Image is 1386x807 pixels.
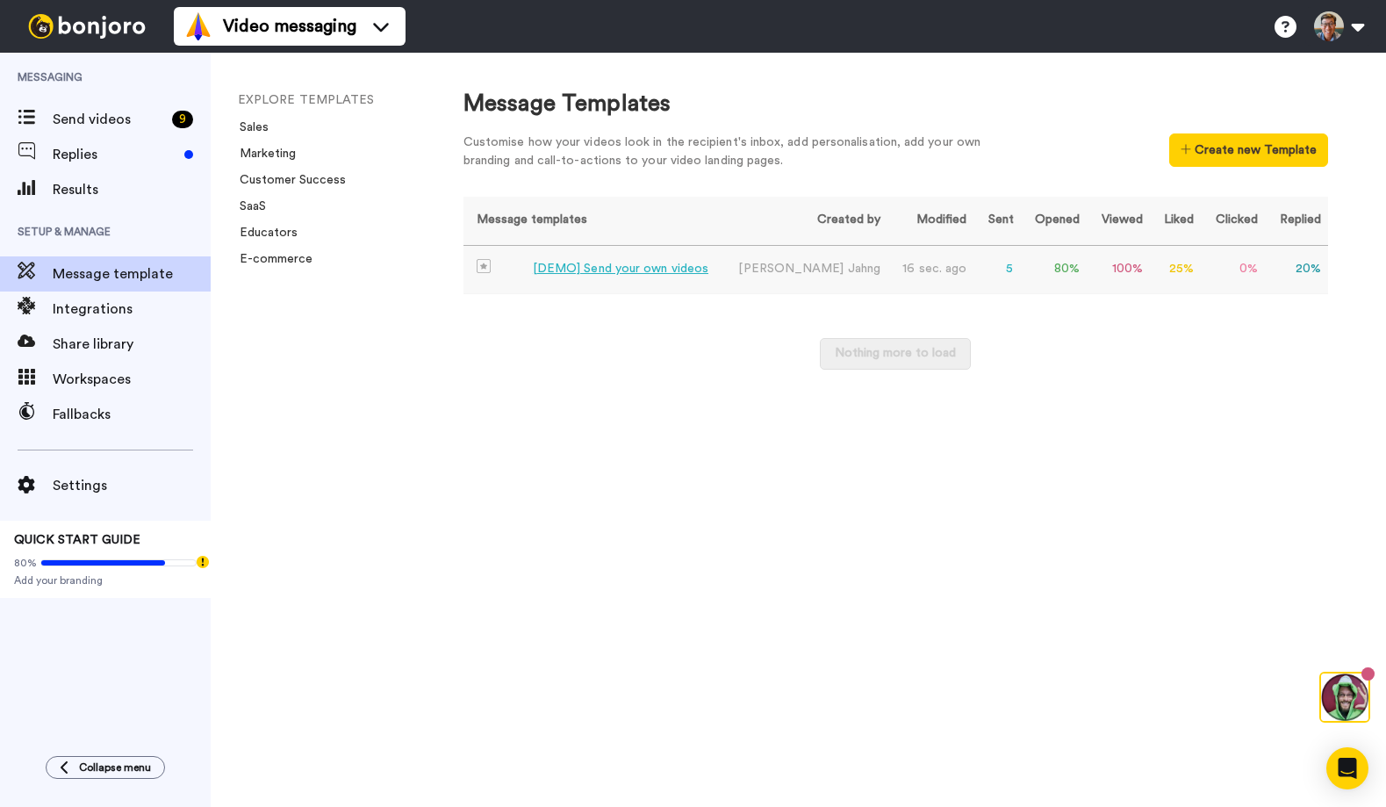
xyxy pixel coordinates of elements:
[53,299,211,320] span: Integrations
[463,88,1328,120] div: Message Templates
[14,556,37,570] span: 80%
[229,174,346,186] a: Customer Success
[1201,245,1265,294] td: 0 %
[229,227,298,239] a: Educators
[238,91,475,110] li: EXPLORE TEMPLATES
[53,263,211,285] span: Message template
[1021,245,1088,294] td: 80 %
[533,260,708,278] div: [DEMO] Send your own videos
[79,760,151,775] span: Collapse menu
[2,4,49,51] img: 3183ab3e-59ed-45f6-af1c-10226f767056-1659068401.jpg
[973,197,1020,245] th: Sent
[21,14,153,39] img: bj-logo-header-white.svg
[848,263,880,275] span: Jahng
[1021,197,1088,245] th: Opened
[722,245,887,294] td: [PERSON_NAME]
[195,554,211,570] div: Tooltip anchor
[1087,197,1150,245] th: Viewed
[1265,197,1328,245] th: Replied
[973,245,1020,294] td: 5
[1150,245,1201,294] td: 25 %
[14,573,197,587] span: Add your branding
[14,534,140,546] span: QUICK START GUIDE
[53,369,211,390] span: Workspaces
[477,259,491,273] img: demo-template.svg
[53,334,211,355] span: Share library
[1326,747,1368,789] div: Open Intercom Messenger
[53,404,211,425] span: Fallbacks
[463,197,722,245] th: Message templates
[820,338,971,370] button: Nothing more to load
[229,121,269,133] a: Sales
[53,475,211,496] span: Settings
[229,200,266,213] a: SaaS
[463,133,1008,170] div: Customise how your videos look in the recipient's inbox, add personalisation, add your own brandi...
[172,111,193,128] div: 9
[1201,197,1265,245] th: Clicked
[53,179,211,200] span: Results
[1150,197,1201,245] th: Liked
[229,253,312,265] a: E-commerce
[184,12,212,40] img: vm-color.svg
[53,109,165,130] span: Send videos
[1265,245,1328,294] td: 20 %
[229,148,296,160] a: Marketing
[223,14,356,39] span: Video messaging
[46,756,165,779] button: Collapse menu
[1169,133,1328,167] button: Create new Template
[722,197,887,245] th: Created by
[53,144,177,165] span: Replies
[1087,245,1150,294] td: 100 %
[887,197,973,245] th: Modified
[887,245,973,294] td: 16 sec. ago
